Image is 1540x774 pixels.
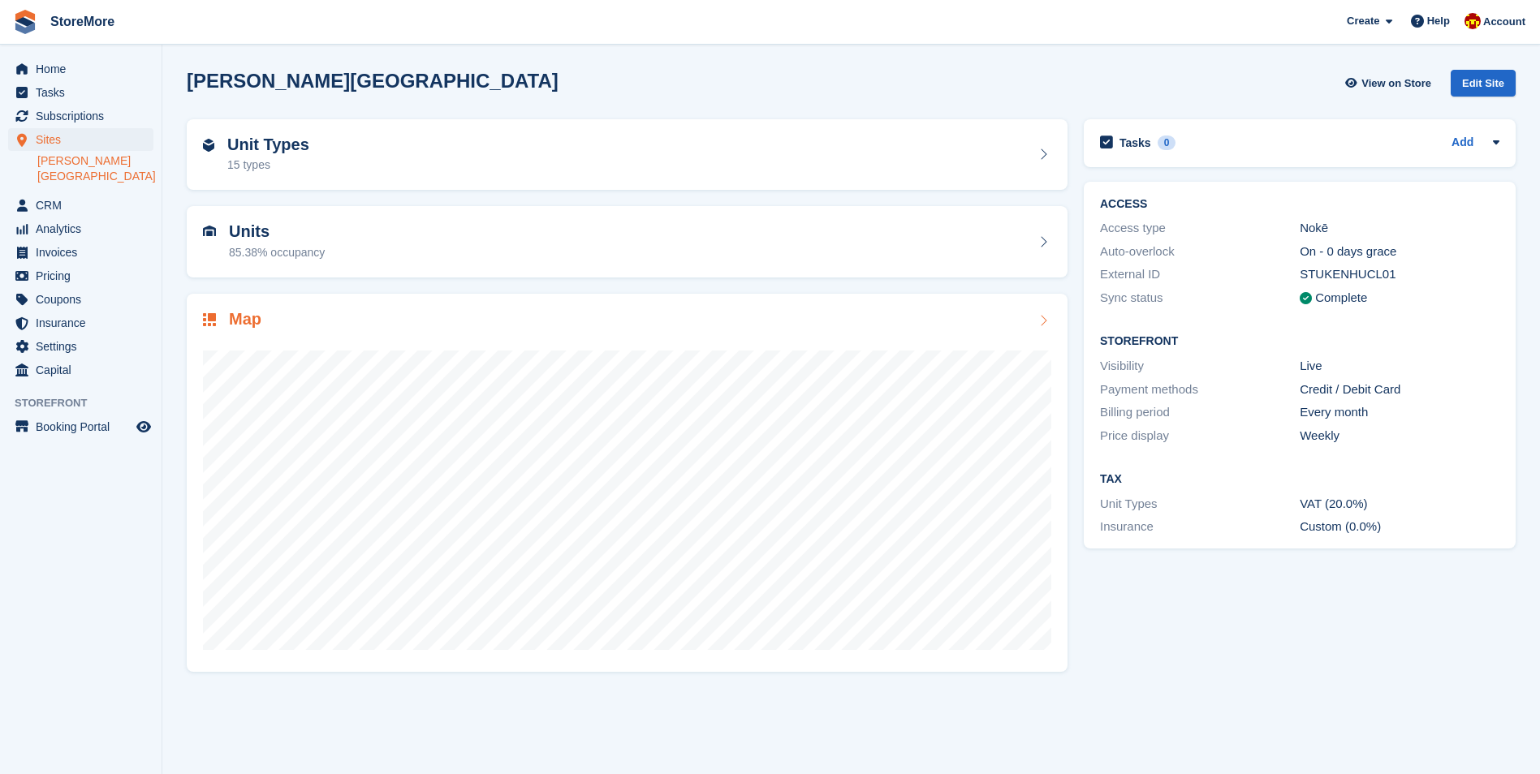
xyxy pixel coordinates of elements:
[1100,335,1499,348] h2: Storefront
[1427,13,1450,29] span: Help
[1100,381,1300,399] div: Payment methods
[1300,381,1499,399] div: Credit / Debit Card
[1300,243,1499,261] div: On - 0 days grace
[1119,135,1151,150] h2: Tasks
[36,335,133,358] span: Settings
[1300,518,1499,536] div: Custom (0.0%)
[1300,357,1499,376] div: Live
[8,288,153,311] a: menu
[44,8,121,35] a: StoreMore
[1483,14,1525,30] span: Account
[36,264,133,287] span: Pricing
[1100,427,1300,445] div: Price display
[1347,13,1379,29] span: Create
[1100,473,1499,486] h2: Tax
[13,10,37,34] img: stora-icon-8386f47178a22dfd0bd8f6a31ec36ba5ce8667c1dd55bd0f319d3a0aa187defe.svg
[1100,495,1300,514] div: Unit Types
[1300,403,1499,422] div: Every month
[229,244,325,261] div: 85.38% occupancy
[227,157,309,174] div: 15 types
[1100,289,1300,307] div: Sync status
[8,128,153,151] a: menu
[1100,198,1499,211] h2: ACCESS
[1158,135,1176,150] div: 0
[8,217,153,240] a: menu
[1100,265,1300,284] div: External ID
[187,206,1068,277] a: Units 85.38% occupancy
[1300,265,1499,284] div: STUKENHUCL01
[1343,70,1438,97] a: View on Store
[187,119,1068,191] a: Unit Types 15 types
[36,241,133,264] span: Invoices
[1100,403,1300,422] div: Billing period
[1465,13,1481,29] img: Store More Team
[36,58,133,80] span: Home
[36,415,133,438] span: Booking Portal
[36,81,133,104] span: Tasks
[8,241,153,264] a: menu
[1100,357,1300,376] div: Visibility
[1100,518,1300,536] div: Insurance
[1100,243,1300,261] div: Auto-overlock
[36,359,133,381] span: Capital
[8,335,153,358] a: menu
[203,226,216,237] img: unit-icn-7be61d7bf1b0ce9d3e12c5938cc71ed9869f7b940bace4675aadf7bd6d80202e.svg
[8,194,153,217] a: menu
[1451,70,1516,103] a: Edit Site
[8,105,153,127] a: menu
[8,81,153,104] a: menu
[1315,289,1367,307] div: Complete
[227,135,309,154] h2: Unit Types
[1452,134,1473,153] a: Add
[1451,70,1516,97] div: Edit Site
[203,139,214,152] img: unit-type-icn-2b2737a686de81e16bb02015468b77c625bbabd49415b5ef34ead5e3b44a266d.svg
[229,310,261,329] h2: Map
[8,312,153,334] a: menu
[8,359,153,381] a: menu
[203,313,216,326] img: map-icn-33ee37083ee616e46c38cad1a60f524a97daa1e2b2c8c0bc3eb3415660979fc1.svg
[8,264,153,287] a: menu
[36,312,133,334] span: Insurance
[36,288,133,311] span: Coupons
[1361,75,1431,92] span: View on Store
[8,415,153,438] a: menu
[134,417,153,436] a: Preview store
[36,217,133,240] span: Analytics
[1300,495,1499,514] div: VAT (20.0%)
[8,58,153,80] a: menu
[1300,219,1499,238] div: Nokē
[37,153,153,184] a: [PERSON_NAME][GEOGRAPHIC_DATA]
[36,105,133,127] span: Subscriptions
[1100,219,1300,238] div: Access type
[1300,427,1499,445] div: Weekly
[15,395,162,411] span: Storefront
[36,194,133,217] span: CRM
[187,70,559,92] h2: [PERSON_NAME][GEOGRAPHIC_DATA]
[187,294,1068,673] a: Map
[36,128,133,151] span: Sites
[229,222,325,241] h2: Units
